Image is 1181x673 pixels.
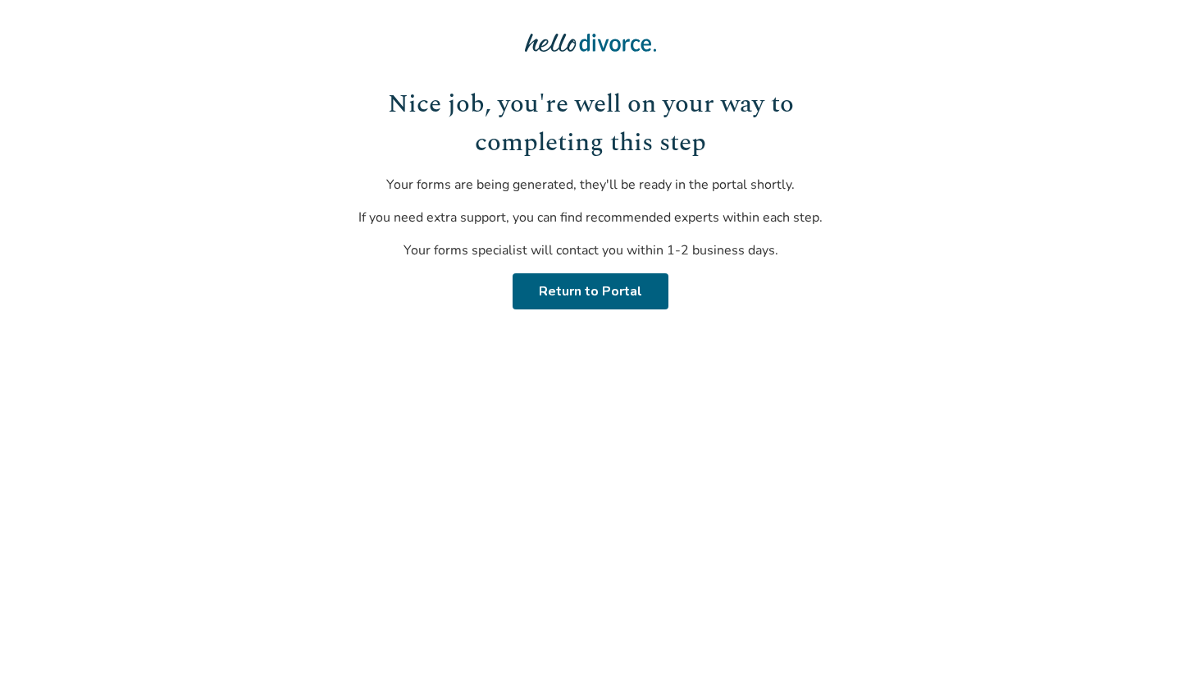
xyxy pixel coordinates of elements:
[525,26,656,59] img: Hello Divorce Logo
[516,273,665,309] a: Return to Portal
[344,240,838,260] p: Your forms specialist will contact you within 1-2 business days.
[344,175,838,195] p: Your forms are being generated, they'll be ready in the portal shortly.
[344,85,838,162] h1: Nice job, you're well on your way to completing this step
[344,208,838,227] p: If you need extra support, you can find recommended experts within each step.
